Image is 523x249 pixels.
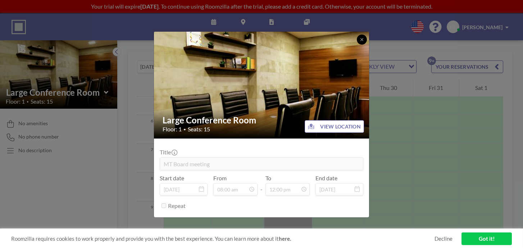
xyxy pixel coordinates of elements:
[154,13,370,157] img: 537.jpg
[305,120,364,133] button: VIEW LOCATION
[168,202,186,209] label: Repeat
[163,115,361,126] h2: Large Conference Room
[183,127,186,132] span: •
[279,235,291,242] a: here.
[163,126,182,133] span: Floor: 1
[213,175,227,182] label: From
[160,149,177,156] label: Title
[11,235,435,242] span: Roomzilla requires cookies to work properly and provide you with the best experience. You can lea...
[160,158,363,170] input: (No title)
[461,232,512,245] a: Got it!
[260,177,263,193] span: -
[265,175,271,182] label: To
[160,175,184,182] label: Start date
[315,175,337,182] label: End date
[188,126,210,133] span: Seats: 15
[435,235,452,242] a: Decline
